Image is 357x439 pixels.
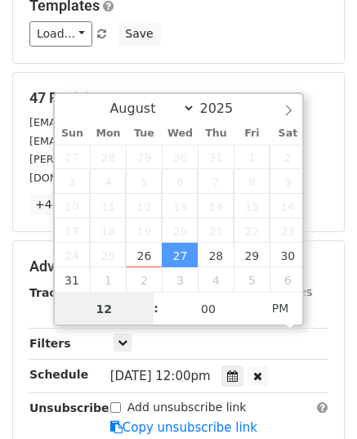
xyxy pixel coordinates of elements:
span: September 5, 2025 [234,267,270,292]
span: July 30, 2025 [162,145,198,169]
span: September 1, 2025 [90,267,126,292]
span: July 27, 2025 [55,145,91,169]
span: August 5, 2025 [126,169,162,194]
span: Fri [234,128,270,139]
input: Hour [55,293,154,325]
button: Save [118,21,160,47]
iframe: Chat Widget [275,361,357,439]
h5: 47 Recipients [29,89,328,107]
span: August 10, 2025 [55,194,91,218]
small: [EMAIL_ADDRESS][DOMAIN_NAME] [29,116,212,128]
span: August 22, 2025 [234,218,270,243]
strong: Unsubscribe [29,401,109,414]
span: August 30, 2025 [270,243,306,267]
span: August 28, 2025 [198,243,234,267]
input: Minute [158,293,258,325]
label: Add unsubscribe link [127,399,247,416]
span: August 18, 2025 [90,218,126,243]
span: August 31, 2025 [55,267,91,292]
span: August 26, 2025 [126,243,162,267]
span: August 13, 2025 [162,194,198,218]
span: September 2, 2025 [126,267,162,292]
span: Tue [126,128,162,139]
span: Thu [198,128,234,139]
span: August 23, 2025 [270,218,306,243]
span: August 16, 2025 [270,194,306,218]
span: August 19, 2025 [126,218,162,243]
span: August 7, 2025 [198,169,234,194]
span: : [154,292,158,325]
span: Sat [270,128,306,139]
span: August 3, 2025 [55,169,91,194]
span: August 11, 2025 [90,194,126,218]
span: August 12, 2025 [126,194,162,218]
span: August 6, 2025 [162,169,198,194]
span: Mon [90,128,126,139]
h5: Advanced [29,258,328,275]
span: July 28, 2025 [90,145,126,169]
span: September 4, 2025 [198,267,234,292]
a: +44 more [29,195,98,215]
span: August 14, 2025 [198,194,234,218]
span: August 17, 2025 [55,218,91,243]
a: Load... [29,21,92,47]
span: July 29, 2025 [126,145,162,169]
a: Copy unsubscribe link [110,420,257,435]
span: [DATE] 12:00pm [110,369,211,383]
span: August 9, 2025 [270,169,306,194]
span: September 6, 2025 [270,267,306,292]
span: August 29, 2025 [234,243,270,267]
span: August 24, 2025 [55,243,91,267]
span: August 1, 2025 [234,145,270,169]
span: August 20, 2025 [162,218,198,243]
strong: Filters [29,337,71,350]
span: August 15, 2025 [234,194,270,218]
span: August 21, 2025 [198,218,234,243]
input: Year [195,101,254,116]
span: Wed [162,128,198,139]
strong: Tracking [29,286,84,299]
small: [EMAIL_ADDRESS][DOMAIN_NAME]; [29,135,215,147]
span: September 3, 2025 [162,267,198,292]
strong: Schedule [29,368,88,381]
small: [PERSON_NAME][EMAIL_ADDRESS][PERSON_NAME][DOMAIN_NAME] [29,153,297,184]
span: August 25, 2025 [90,243,126,267]
span: July 31, 2025 [198,145,234,169]
span: August 8, 2025 [234,169,270,194]
span: August 27, 2025 [162,243,198,267]
span: August 4, 2025 [90,169,126,194]
span: Sun [55,128,91,139]
span: Click to toggle [258,292,303,325]
span: August 2, 2025 [270,145,306,169]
